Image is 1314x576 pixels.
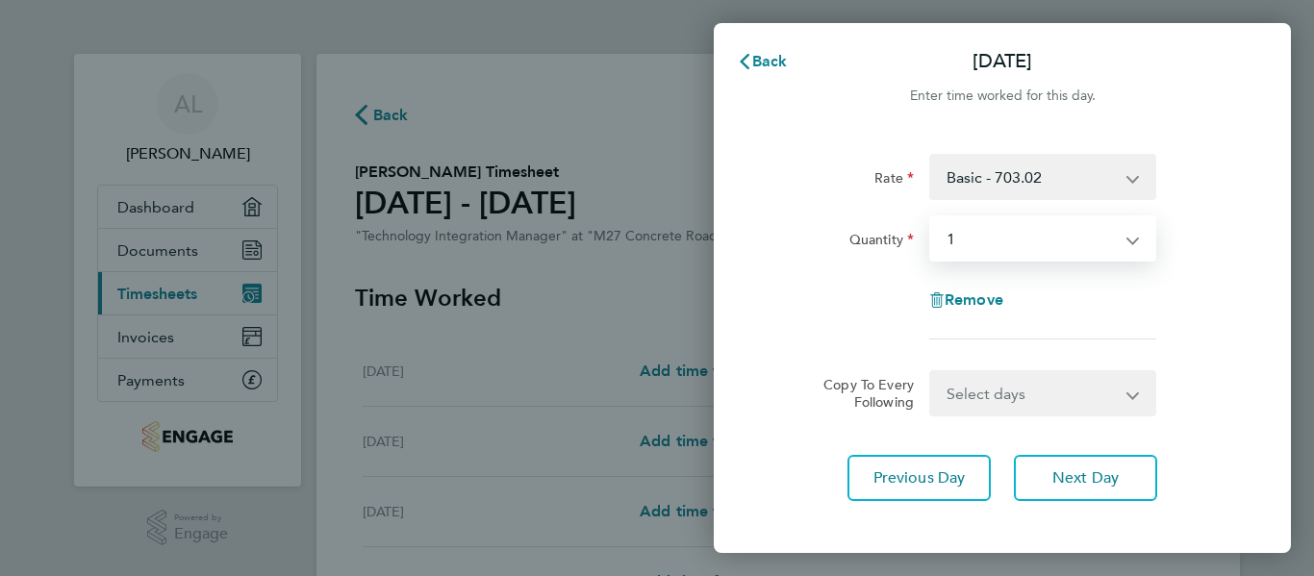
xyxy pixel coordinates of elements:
label: Quantity [849,231,914,254]
label: Copy To Every Following [808,376,914,411]
div: Enter time worked for this day. [714,85,1291,108]
button: Remove [929,292,1003,308]
button: Back [718,42,807,81]
button: Next Day [1014,455,1157,501]
button: Previous Day [847,455,991,501]
span: Previous Day [873,468,966,488]
span: Remove [945,290,1003,309]
label: Rate [874,169,914,192]
p: [DATE] [973,48,1032,75]
span: Next Day [1052,468,1119,488]
span: Back [752,52,788,70]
